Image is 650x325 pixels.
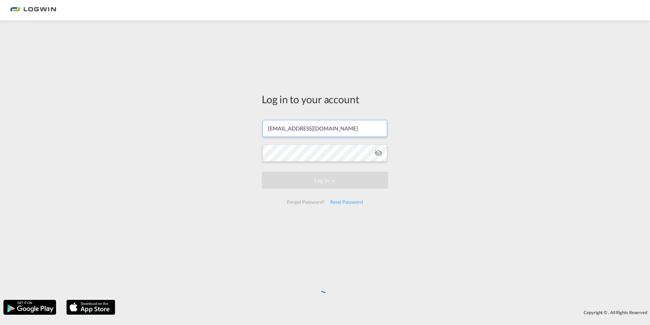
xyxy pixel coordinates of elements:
[327,196,366,208] div: Reset Password
[10,3,56,18] img: 2761ae10d95411efa20a1f5e0282d2d7.png
[284,196,327,208] div: Forgot Password?
[119,307,650,318] div: Copyright © . All Rights Reserved
[262,172,388,189] button: LOGIN
[374,149,382,157] md-icon: icon-eye-off
[3,299,57,315] img: google.png
[66,299,116,315] img: apple.png
[262,92,388,106] div: Log in to your account
[262,120,387,137] input: Enter email/phone number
